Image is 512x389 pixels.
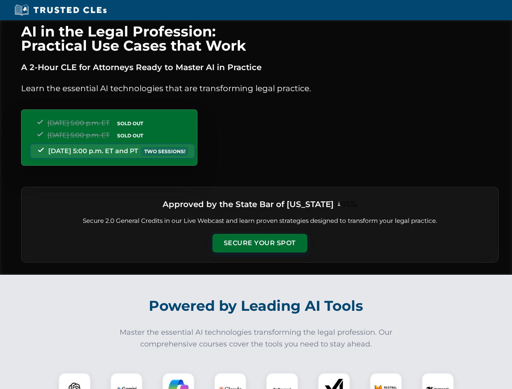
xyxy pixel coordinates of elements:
[47,131,109,139] span: [DATE] 5:00 p.m. ET
[21,24,499,53] h1: AI in the Legal Profession: Practical Use Cases that Work
[212,234,307,252] button: Secure Your Spot
[12,4,109,16] img: Trusted CLEs
[32,292,481,320] h2: Powered by Leading AI Tools
[21,82,499,95] p: Learn the essential AI technologies that are transforming legal practice.
[21,61,499,74] p: A 2-Hour CLE for Attorneys Ready to Master AI in Practice
[31,216,488,226] p: Secure 2.0 General Credits in our Live Webcast and learn proven strategies designed to transform ...
[337,201,357,207] img: Logo
[114,119,146,128] span: SOLD OUT
[163,197,334,212] h3: Approved by the State Bar of [US_STATE]
[47,119,109,127] span: [DATE] 5:00 p.m. ET
[114,327,398,350] p: Master the essential AI technologies transforming the legal profession. Our comprehensive courses...
[114,131,146,140] span: SOLD OUT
